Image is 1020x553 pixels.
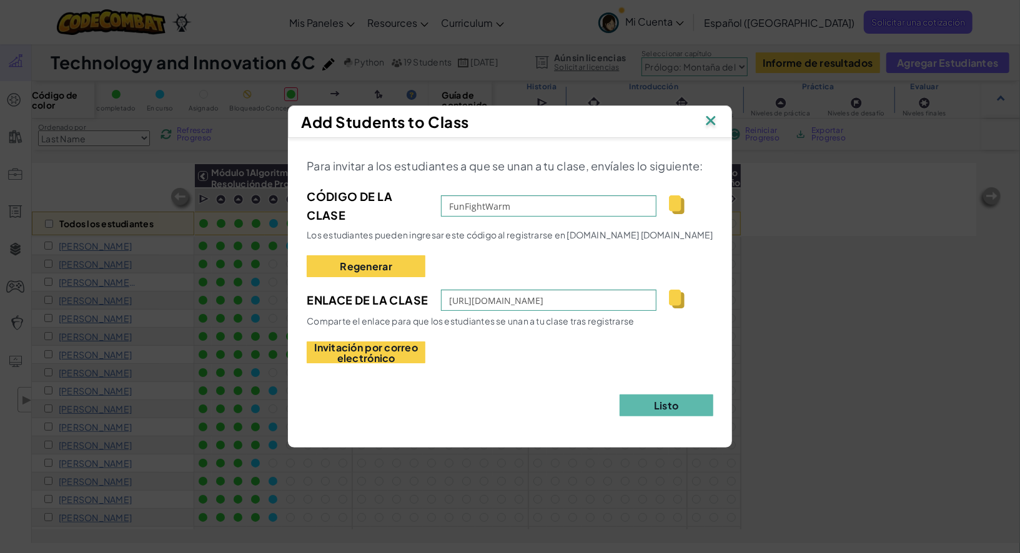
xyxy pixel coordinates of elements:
[307,229,713,240] span: Los estudiantes pueden ingresar este código al registrarse en [DOMAIN_NAME] [DOMAIN_NAME]
[307,255,425,277] button: Regenerar
[307,291,428,310] span: Enlace de la clase
[307,341,425,363] button: Invitación por correo electrónico
[669,195,685,214] img: IconCopy.svg
[307,159,703,173] span: Para invitar a los estudiantes a que se unan a tu clase, envíales lo siguiente:
[703,112,719,131] img: IconClose.svg
[307,315,634,326] span: Comparte el enlace para que los estudiantes se unan a tu clase tras registrarse
[307,187,428,225] span: Código de la clase
[669,290,685,308] img: IconCopy.svg
[620,394,713,416] button: Listo
[301,112,469,131] span: Add Students to Class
